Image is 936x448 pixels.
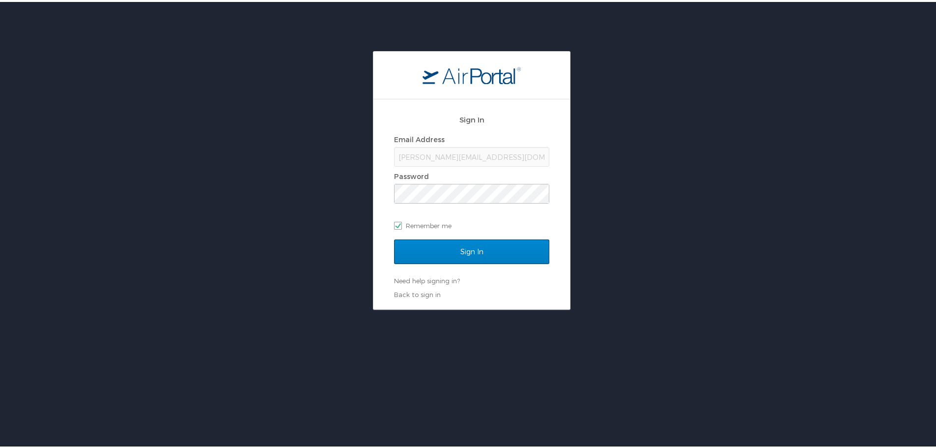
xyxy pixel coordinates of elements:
[394,112,549,123] h2: Sign In
[394,289,441,297] a: Back to sign in
[394,275,460,283] a: Need help signing in?
[394,170,429,179] label: Password
[394,216,549,231] label: Remember me
[423,64,521,82] img: logo
[394,133,445,142] label: Email Address
[394,238,549,262] input: Sign In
